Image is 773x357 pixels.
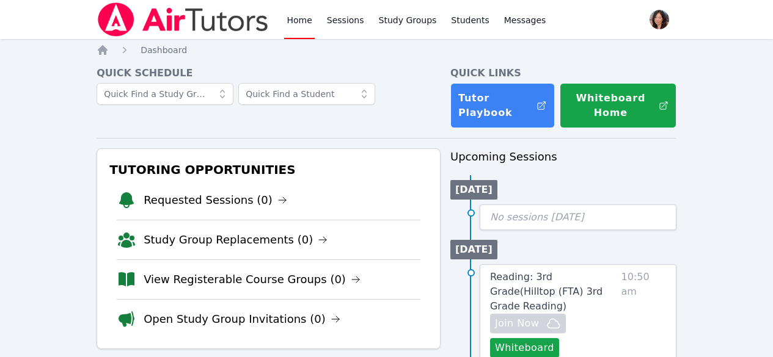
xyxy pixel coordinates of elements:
[504,14,546,26] span: Messages
[490,314,566,333] button: Join Now
[97,83,233,105] input: Quick Find a Study Group
[97,2,269,37] img: Air Tutors
[490,271,603,312] span: Reading: 3rd Grade ( Hilltop (FTA) 3rd Grade Reading )
[144,231,328,248] a: Study Group Replacements (0)
[490,270,617,314] a: Reading: 3rd Grade(Hilltop (FTA) 3rd Grade Reading)
[144,271,361,288] a: View Registerable Course Groups (0)
[144,311,340,328] a: Open Study Group Invitations (0)
[97,66,441,81] h4: Quick Schedule
[490,211,584,223] span: No sessions [DATE]
[495,316,539,331] span: Join Now
[144,192,287,209] a: Requested Sessions (0)
[450,148,676,165] h3: Upcoming Sessions
[450,66,676,81] h4: Quick Links
[141,45,187,55] span: Dashboard
[141,44,187,56] a: Dashboard
[107,159,430,181] h3: Tutoring Opportunities
[450,83,555,128] a: Tutor Playbook
[97,44,676,56] nav: Breadcrumb
[450,240,497,259] li: [DATE]
[450,180,497,200] li: [DATE]
[560,83,676,128] button: Whiteboard Home
[238,83,375,105] input: Quick Find a Student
